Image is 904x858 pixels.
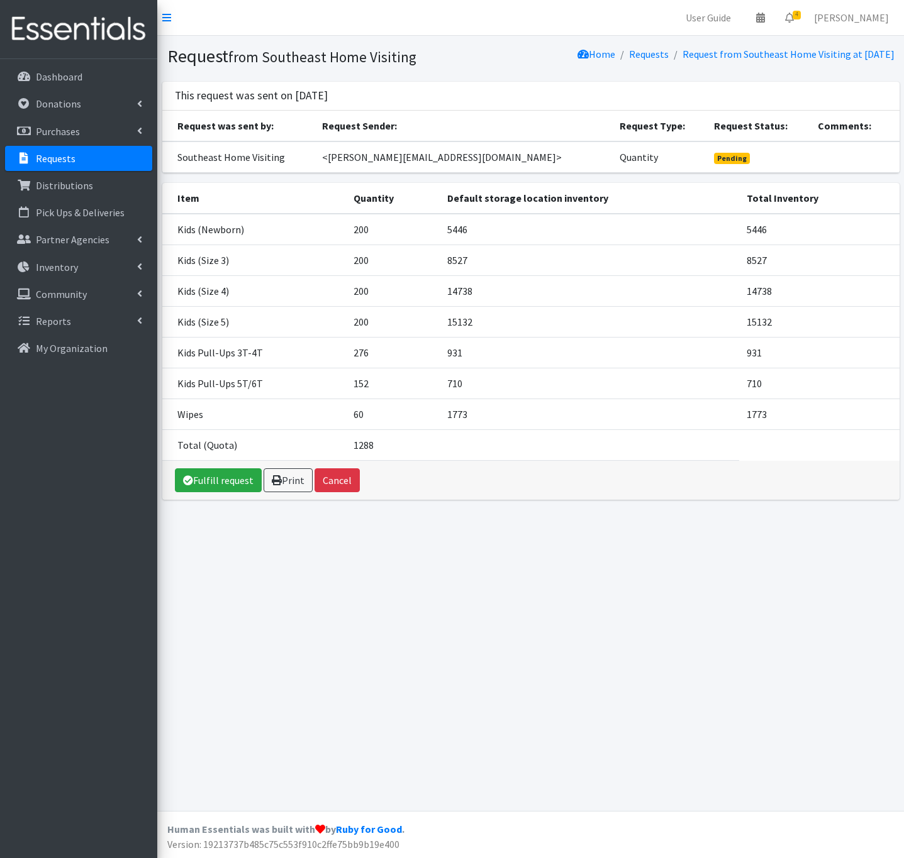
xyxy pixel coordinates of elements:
td: Kids Pull-Ups 5T/6T [162,368,346,399]
p: My Organization [36,342,108,355]
td: Kids (Newborn) [162,214,346,245]
td: 931 [440,337,739,368]
a: Requests [5,146,152,171]
a: Fulfill request [175,468,262,492]
td: 5446 [739,214,900,245]
th: Request Sender: [315,111,613,141]
th: Comments: [810,111,900,141]
td: 710 [739,368,900,399]
h3: This request was sent on [DATE] [175,89,328,102]
a: Pick Ups & Deliveries [5,200,152,225]
td: 1288 [346,429,440,460]
td: Kids (Size 4) [162,275,346,306]
p: Pick Ups & Deliveries [36,206,125,219]
a: 4 [775,5,804,30]
td: 1773 [739,399,900,429]
td: Quantity [612,141,706,173]
a: Community [5,282,152,307]
p: Community [36,288,87,300]
td: 5446 [440,214,739,245]
td: 931 [739,337,900,368]
td: <[PERSON_NAME][EMAIL_ADDRESS][DOMAIN_NAME]> [315,141,613,173]
td: 15132 [440,306,739,337]
a: Distributions [5,173,152,198]
td: 14738 [440,275,739,306]
a: Dashboard [5,64,152,89]
th: Request was sent by: [162,111,315,141]
button: Cancel [315,468,360,492]
a: Partner Agencies [5,227,152,252]
p: Purchases [36,125,80,138]
td: 14738 [739,275,900,306]
th: Quantity [346,183,440,214]
a: Donations [5,91,152,116]
strong: Human Essentials was built with by . [167,823,405,835]
td: Total (Quota) [162,429,346,460]
a: Print [264,468,313,492]
p: Requests [36,152,75,165]
td: Southeast Home Visiting [162,141,315,173]
p: Inventory [36,261,78,273]
a: Ruby for Good [336,823,402,835]
a: [PERSON_NAME] [804,5,899,30]
td: 152 [346,368,440,399]
h1: Request [167,45,527,67]
a: Reports [5,309,152,334]
p: Dashboard [36,70,82,83]
td: Wipes [162,399,346,429]
td: 8527 [440,245,739,275]
td: 15132 [739,306,900,337]
td: 60 [346,399,440,429]
td: Kids Pull-Ups 3T-4T [162,337,346,368]
span: Version: 19213737b485c75c553f910c2ffe75bb9b19e400 [167,838,399,850]
th: Item [162,183,346,214]
td: Kids (Size 5) [162,306,346,337]
td: 1773 [440,399,739,429]
p: Donations [36,97,81,110]
td: 276 [346,337,440,368]
td: 200 [346,214,440,245]
a: Request from Southeast Home Visiting at [DATE] [683,48,895,60]
td: 710 [440,368,739,399]
td: 200 [346,245,440,275]
span: 4 [793,11,801,19]
a: My Organization [5,336,152,361]
small: from Southeast Home Visiting [228,48,416,66]
th: Total Inventory [739,183,900,214]
a: User Guide [676,5,741,30]
a: Requests [629,48,669,60]
td: 200 [346,306,440,337]
span: Pending [714,153,750,164]
td: 8527 [739,245,900,275]
th: Request Status: [706,111,810,141]
img: HumanEssentials [5,8,152,50]
td: Kids (Size 3) [162,245,346,275]
td: 200 [346,275,440,306]
p: Distributions [36,179,93,192]
th: Default storage location inventory [440,183,739,214]
th: Request Type: [612,111,706,141]
p: Partner Agencies [36,233,109,246]
a: Home [578,48,615,60]
a: Inventory [5,255,152,280]
a: Purchases [5,119,152,144]
p: Reports [36,315,71,327]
